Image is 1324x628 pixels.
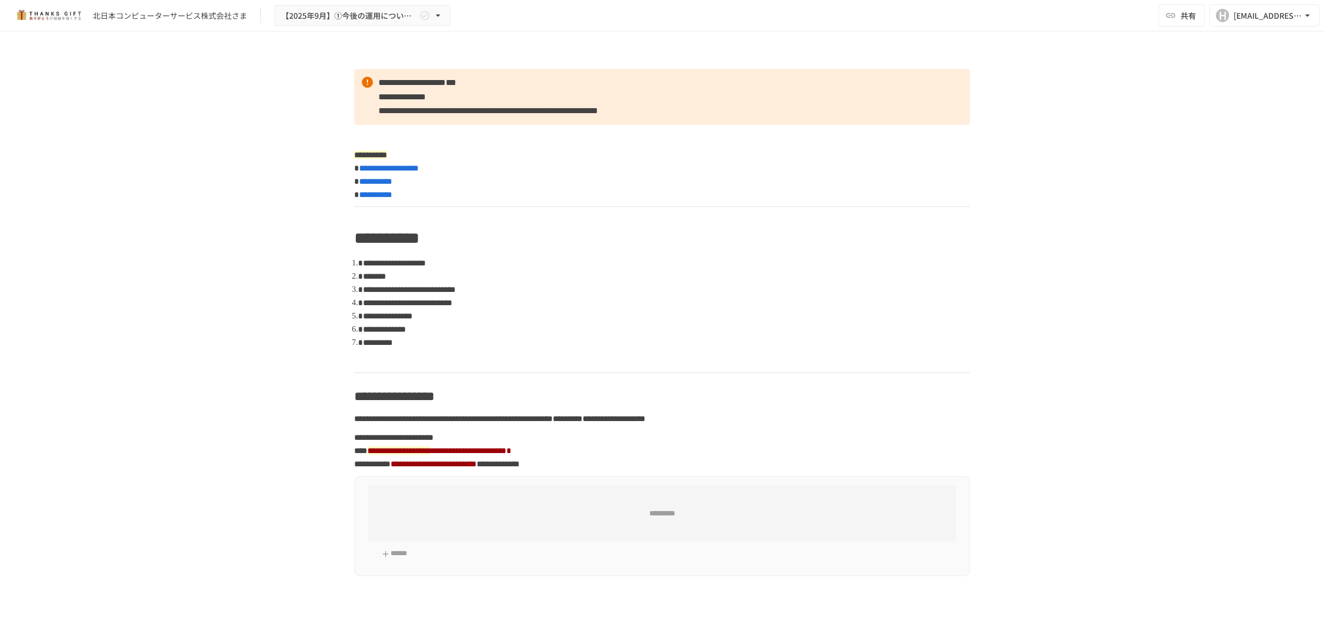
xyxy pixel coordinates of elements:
button: 【2025年9月】①今後の運用についてのご案内/THANKS GIFTキックオフMTG [274,5,451,26]
span: 共有 [1181,9,1196,22]
span: 【2025年9月】①今後の運用についてのご案内/THANKS GIFTキックオフMTG [281,9,417,23]
img: mMP1OxWUAhQbsRWCurg7vIHe5HqDpP7qZo7fRoNLXQh [13,7,84,24]
button: 共有 [1158,4,1205,26]
div: H [1216,9,1229,22]
button: H[EMAIL_ADDRESS][DOMAIN_NAME] [1209,4,1320,26]
div: [EMAIL_ADDRESS][DOMAIN_NAME] [1234,9,1302,23]
div: 北日本コンピューターサービス株式会社さま [93,10,247,22]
